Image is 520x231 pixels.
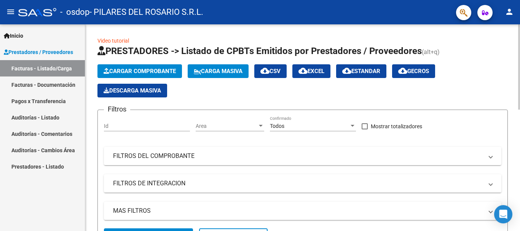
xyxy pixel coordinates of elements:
[194,68,242,75] span: Carga Masiva
[342,66,351,75] mat-icon: cloud_download
[6,7,15,16] mat-icon: menu
[104,104,130,115] h3: Filtros
[398,68,429,75] span: Gecros
[113,179,483,188] mat-panel-title: FILTROS DE INTEGRACION
[196,123,257,129] span: Area
[4,32,23,40] span: Inicio
[4,48,73,56] span: Prestadores / Proveedores
[270,123,284,129] span: Todos
[422,48,440,56] span: (alt+q)
[104,147,501,165] mat-expansion-panel-header: FILTROS DEL COMPROBANTE
[494,205,512,223] div: Open Intercom Messenger
[60,4,89,21] span: - osdop
[398,66,407,75] mat-icon: cloud_download
[292,64,330,78] button: EXCEL
[104,87,161,94] span: Descarga Masiva
[188,64,249,78] button: Carga Masiva
[104,174,501,193] mat-expansion-panel-header: FILTROS DE INTEGRACION
[97,64,182,78] button: Cargar Comprobante
[505,7,514,16] mat-icon: person
[298,68,324,75] span: EXCEL
[104,202,501,220] mat-expansion-panel-header: MAS FILTROS
[97,46,422,56] span: PRESTADORES -> Listado de CPBTs Emitidos por Prestadores / Proveedores
[104,68,176,75] span: Cargar Comprobante
[97,38,129,44] a: Video tutorial
[371,122,422,131] span: Mostrar totalizadores
[392,64,435,78] button: Gecros
[113,152,483,160] mat-panel-title: FILTROS DEL COMPROBANTE
[97,84,167,97] app-download-masive: Descarga masiva de comprobantes (adjuntos)
[342,68,380,75] span: Estandar
[113,207,483,215] mat-panel-title: MAS FILTROS
[254,64,287,78] button: CSV
[260,66,270,75] mat-icon: cloud_download
[336,64,386,78] button: Estandar
[260,68,281,75] span: CSV
[97,84,167,97] button: Descarga Masiva
[298,66,308,75] mat-icon: cloud_download
[89,4,203,21] span: - PILARES DEL ROSARIO S.R.L.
